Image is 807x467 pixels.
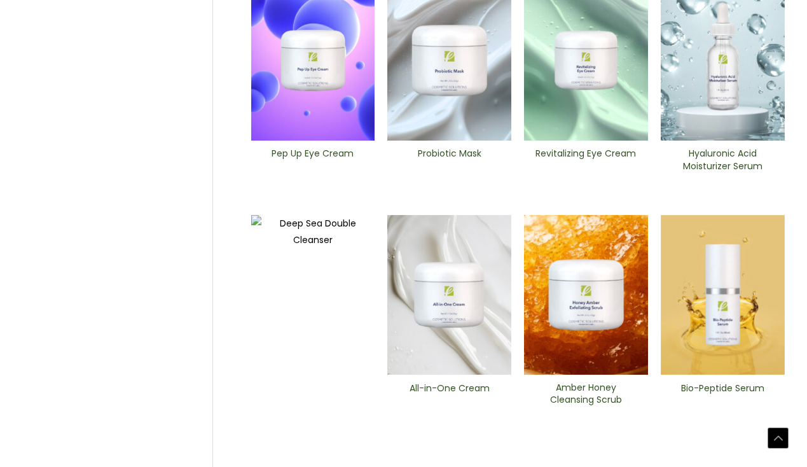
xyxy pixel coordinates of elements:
[398,148,500,172] h2: Probiotic Mask
[672,148,774,172] h2: Hyaluronic Acid Moisturizer Serum
[672,148,774,176] a: Hyaluronic Acid Moisturizer Serum
[535,148,637,172] h2: Revitalizing ​Eye Cream
[661,215,785,375] img: Bio-Peptide ​Serum
[261,148,364,172] h2: Pep Up Eye Cream
[524,215,648,375] img: Amber Honey Cleansing Scrub
[672,382,774,407] h2: Bio-Peptide ​Serum
[387,215,511,375] img: All In One Cream
[261,148,364,176] a: Pep Up Eye Cream
[535,382,637,410] a: Amber Honey Cleansing Scrub
[398,382,500,407] h2: All-in-One ​Cream
[398,382,500,411] a: All-in-One ​Cream
[535,382,637,406] h2: Amber Honey Cleansing Scrub
[398,148,500,176] a: Probiotic Mask
[535,148,637,176] a: Revitalizing ​Eye Cream
[672,382,774,411] a: Bio-Peptide ​Serum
